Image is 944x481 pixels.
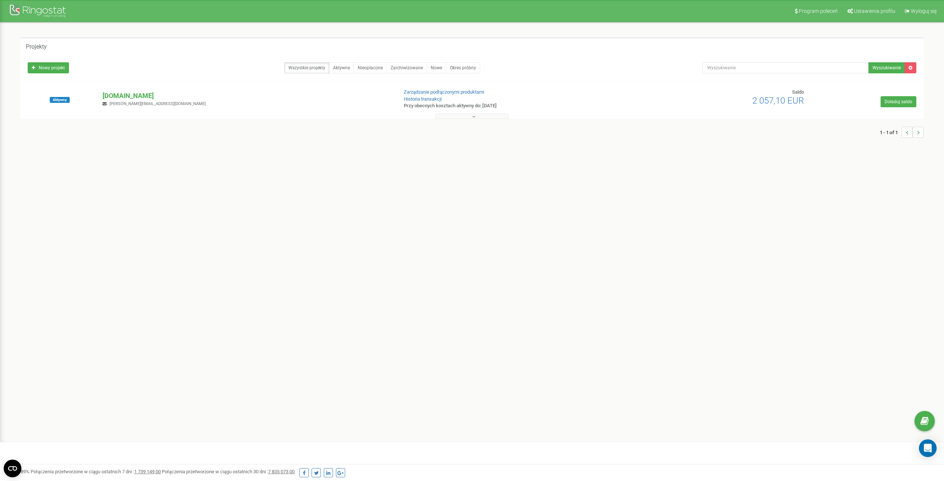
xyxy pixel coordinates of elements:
[103,91,391,101] p: [DOMAIN_NAME]
[26,43,47,50] h5: Projekty
[854,8,895,14] span: Ustawienia profilu
[329,62,354,73] a: Aktywne
[919,439,937,457] div: Open Intercom Messenger
[880,127,902,138] span: 1 - 1 of 1
[911,8,937,14] span: Wyloguj się
[702,62,869,73] input: Wyszukiwanie
[284,62,329,73] a: Wszystkie projekty
[354,62,387,73] a: Nieopłacone
[404,96,442,102] a: Historia transakcji
[880,119,924,145] nav: ...
[386,62,427,73] a: Zarchiwizowane
[446,62,480,73] a: Okres próbny
[427,62,446,73] a: Nowe
[792,89,804,95] span: Saldo
[110,101,206,106] span: [PERSON_NAME][EMAIL_ADDRESS][DOMAIN_NAME]
[799,8,838,14] span: Program poleceń
[404,89,484,95] a: Zarządzanie podłączonymi produktami
[868,62,905,73] button: Wyszukiwanie
[4,460,21,477] button: Open CMP widget
[752,95,804,106] span: 2 057,10 EUR
[28,62,69,73] a: Nowy projekt
[404,102,618,109] p: Przy obecnych kosztach aktywny do: [DATE]
[50,97,70,103] span: Aktywny
[881,96,916,107] a: Doładuj saldo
